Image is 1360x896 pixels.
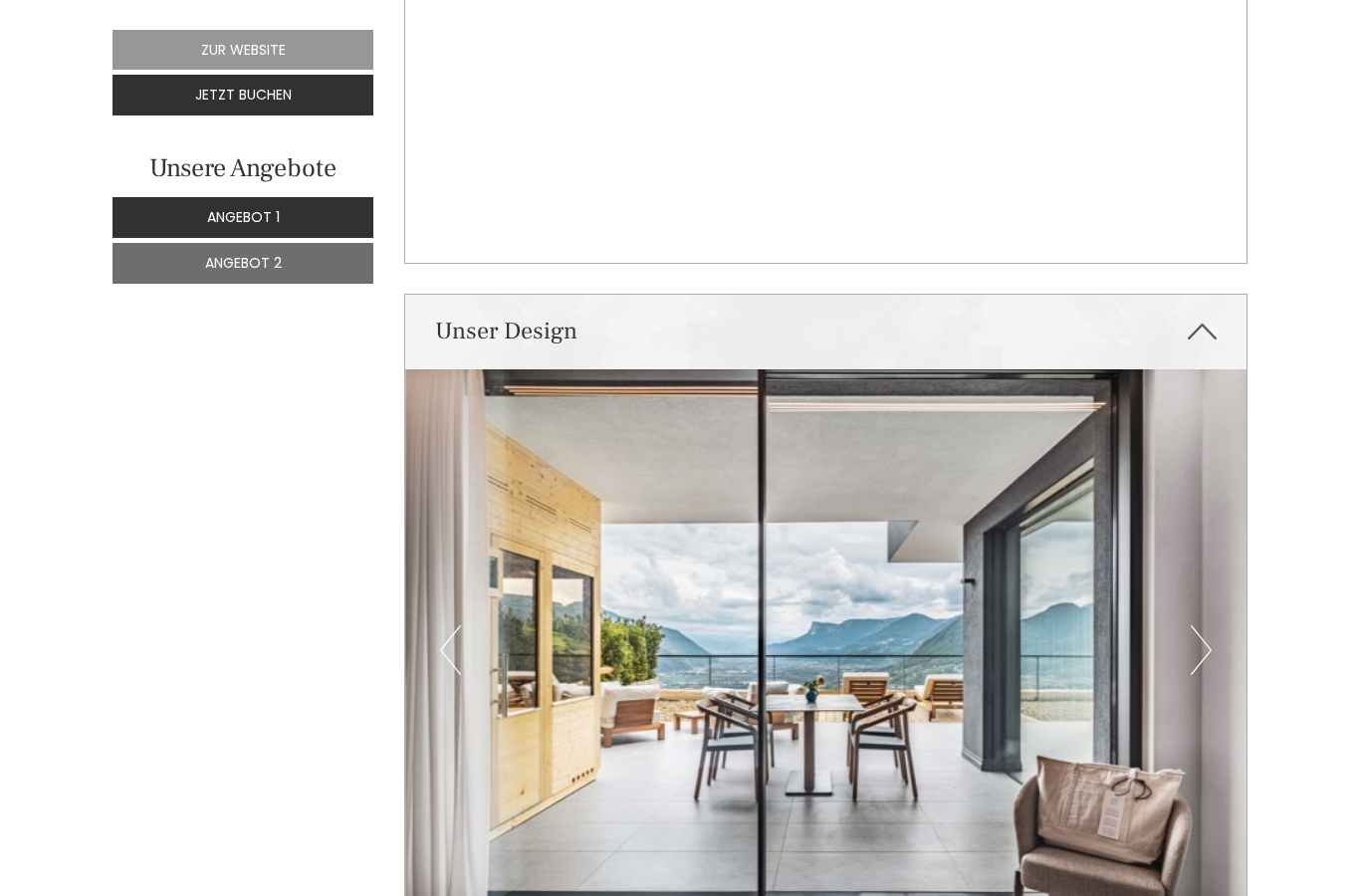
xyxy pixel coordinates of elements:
[1191,625,1212,675] button: Next
[113,30,373,70] a: Zur Website
[405,295,1247,369] div: Unser Design
[113,75,373,115] a: Jetzt buchen
[207,207,280,227] span: Angebot 1
[113,150,373,187] div: Unsere Angebote
[440,625,461,675] button: Previous
[205,253,282,273] span: Angebot 2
